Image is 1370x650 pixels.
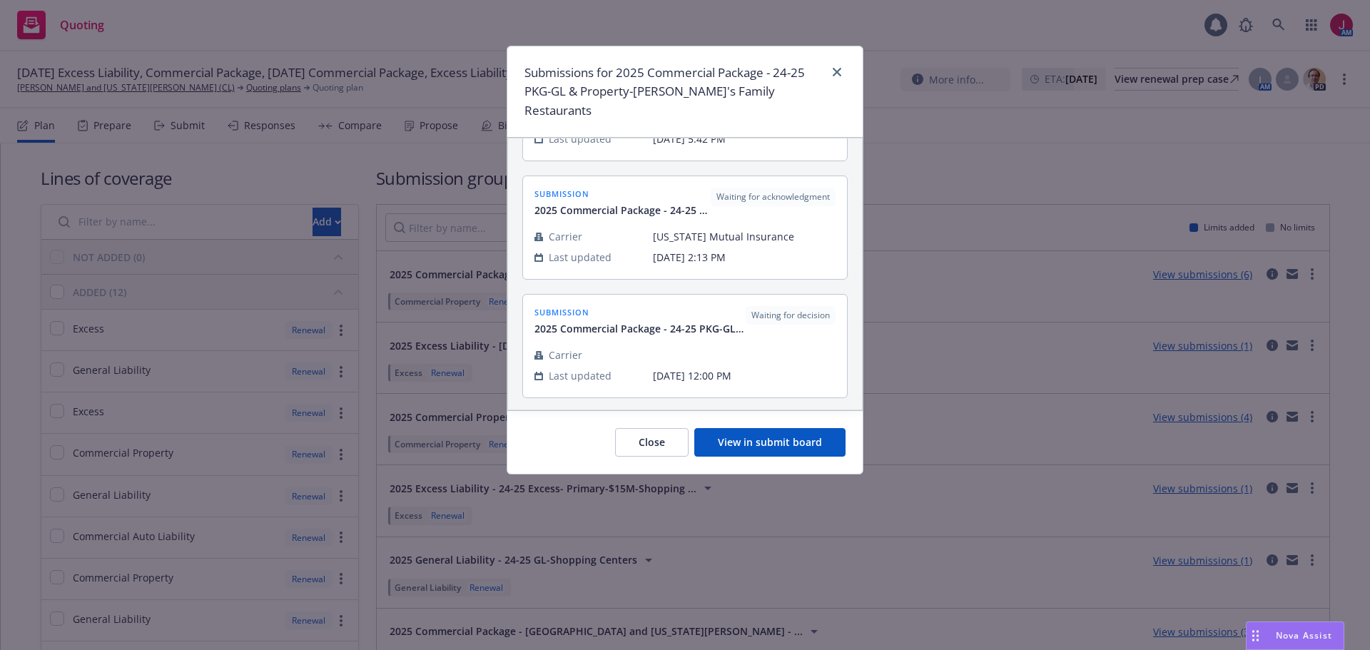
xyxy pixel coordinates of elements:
span: Last updated [549,250,612,265]
button: View in submit board [694,428,846,457]
span: Carrier [549,347,582,362]
span: Carrier [549,229,582,244]
button: Close [615,428,689,457]
span: [DATE] 2:13 PM [653,250,836,265]
span: Waiting for acknowledgment [716,191,830,203]
span: Last updated [549,131,612,146]
div: Drag to move [1247,622,1264,649]
h1: Submissions for 2025 Commercial Package - 24-25 PKG-GL & Property-[PERSON_NAME]'s Family Restaurants [524,64,823,120]
span: submission [534,306,746,318]
span: Nova Assist [1276,629,1332,641]
span: submission [534,188,711,200]
span: Waiting for decision [751,309,830,322]
button: Nova Assist [1246,621,1344,650]
span: [DATE] 5:42 PM [653,131,836,146]
span: 2025 Commercial Package - 24-25 PKG-GL & Property-[PERSON_NAME]'s Family Restaurants [534,321,746,336]
span: Last updated [549,368,612,383]
span: [DATE] 12:00 PM [653,368,836,383]
a: close [828,64,846,81]
span: 2025 Commercial Package - 24-25 PKG-GL & Property-[PERSON_NAME]'s Family Restaurants [534,203,711,218]
span: [US_STATE] Mutual Insurance [653,229,836,244]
